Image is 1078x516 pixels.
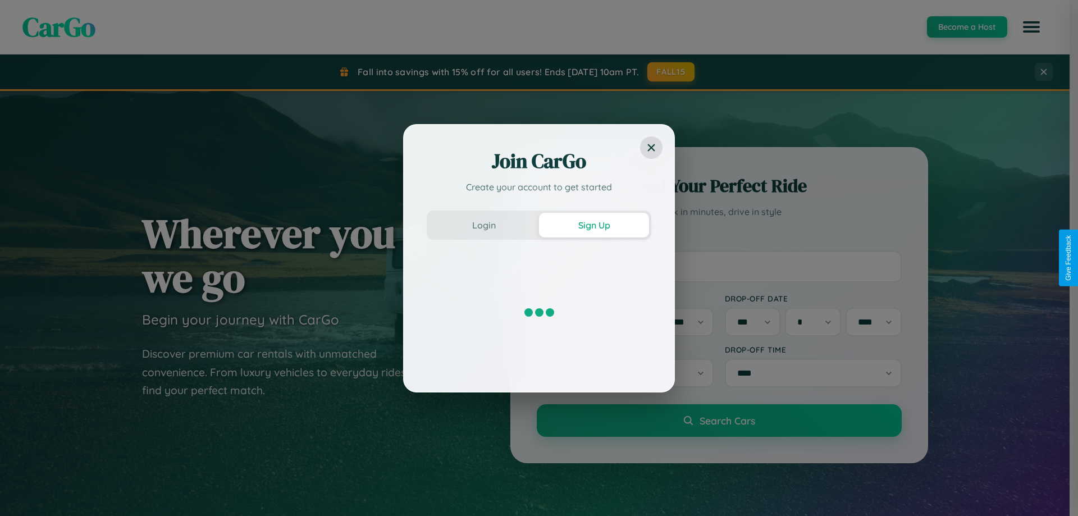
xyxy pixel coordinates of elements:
iframe: Intercom live chat [11,478,38,505]
button: Sign Up [539,213,649,238]
button: Login [429,213,539,238]
p: Create your account to get started [427,180,651,194]
div: Give Feedback [1065,235,1072,281]
h2: Join CarGo [427,148,651,175]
